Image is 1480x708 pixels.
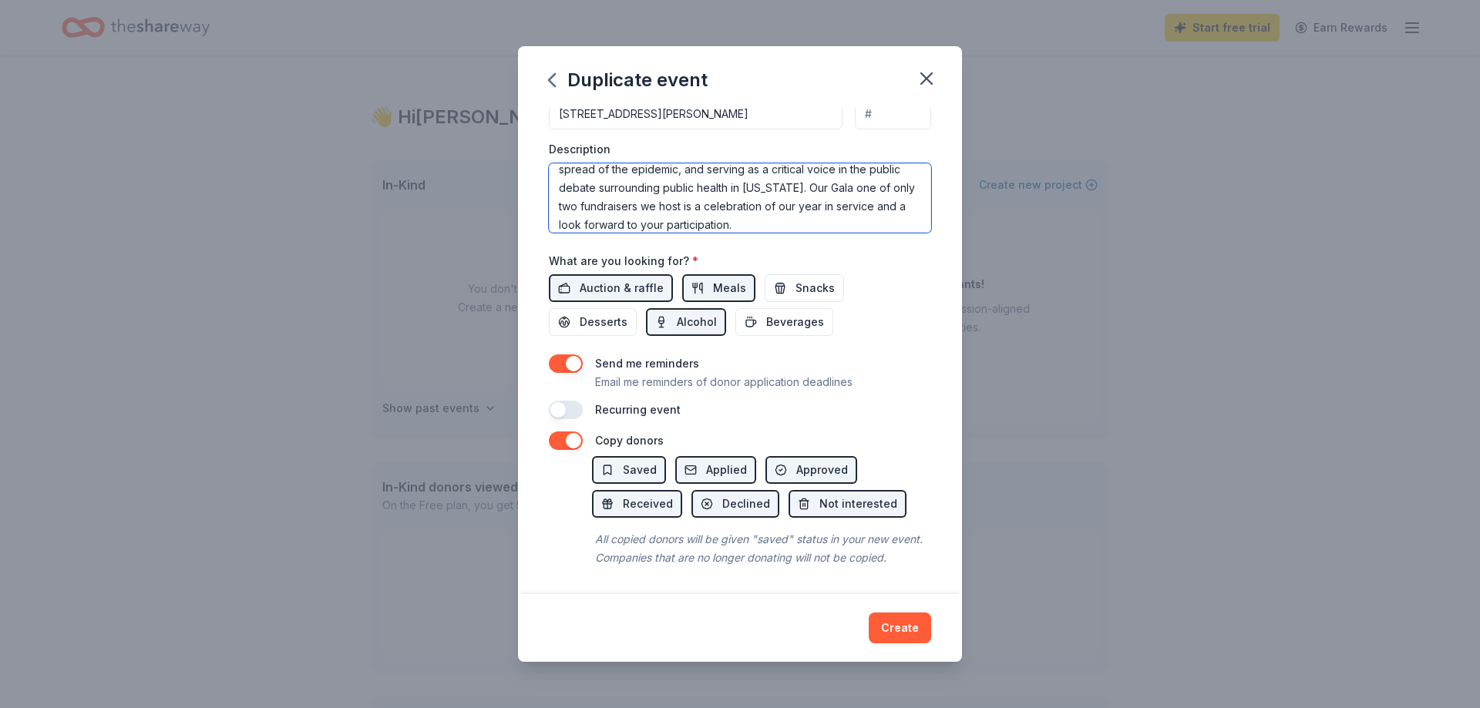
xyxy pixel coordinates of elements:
button: Received [592,490,682,518]
span: Not interested [819,495,897,513]
input: Enter a US address [549,99,843,129]
button: Declined [691,490,779,518]
span: Auction & raffle [580,279,664,297]
span: Snacks [795,279,835,297]
span: Desserts [580,313,627,331]
div: Duplicate event [549,68,708,92]
span: Approved [796,461,848,479]
button: Snacks [765,274,844,302]
span: Declined [722,495,770,513]
span: Meals [713,279,746,297]
button: Desserts [549,308,637,336]
button: Alcohol [646,308,726,336]
label: Recurring event [595,403,681,416]
button: Not interested [789,490,906,518]
button: Beverages [735,308,833,336]
button: Saved [592,456,666,484]
span: Saved [623,461,657,479]
button: Auction & raffle [549,274,673,302]
input: # [855,99,931,129]
button: Approved [765,456,857,484]
div: All copied donors will be given "saved" status in your new event. Companies that are no longer do... [592,527,931,570]
span: Alcohol [677,313,717,331]
button: Applied [675,456,756,484]
textarea: For four decades, [PERSON_NAME] has been dedicated to confronting health and social disparities. ... [549,163,931,233]
span: Beverages [766,313,824,331]
label: Description [549,142,610,157]
span: Received [623,495,673,513]
span: Applied [706,461,747,479]
p: Email me reminders of donor application deadlines [595,373,853,391]
label: What are you looking for? [549,253,698,269]
button: Meals [682,274,755,302]
label: Send me reminders [595,357,699,370]
button: Create [869,612,931,643]
label: Copy donors [595,434,664,447]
